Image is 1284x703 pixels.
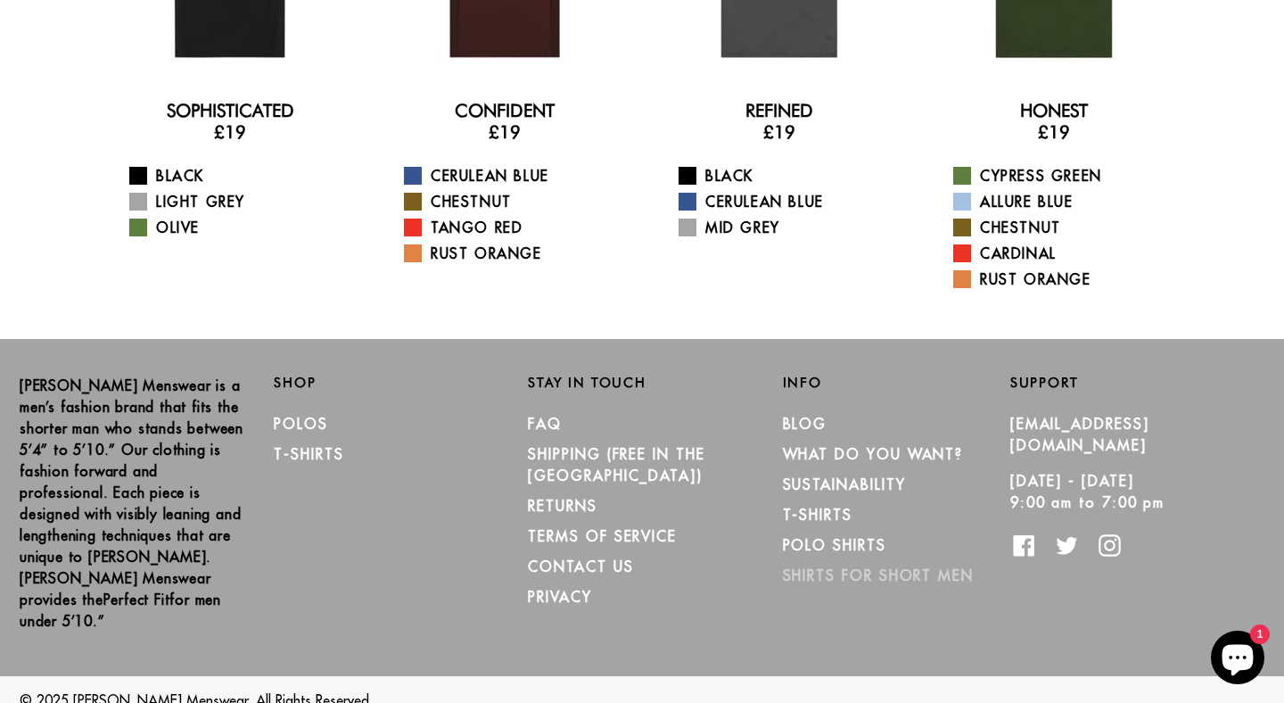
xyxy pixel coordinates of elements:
[528,445,704,484] a: SHIPPING (Free in the [GEOGRAPHIC_DATA])
[528,415,562,433] a: FAQ
[656,121,902,143] h3: £19
[783,415,827,433] a: Blog
[274,415,328,433] a: Polos
[528,558,633,575] a: CONTACT US
[1010,470,1238,513] p: [DATE] - [DATE] 9:00 am to 7:00 pm
[274,445,343,463] a: T-Shirts
[20,375,247,632] p: [PERSON_NAME] Menswear is a men’s fashion brand that fits the shorter man who stands between 5’4”...
[679,217,902,238] a: Mid Grey
[783,375,1010,391] h2: Info
[129,217,353,238] a: Olive
[953,191,1177,212] a: Allure Blue
[404,165,628,186] a: Cerulean Blue
[129,165,353,186] a: Black
[274,375,501,391] h2: Shop
[953,269,1177,290] a: Rust Orange
[1010,375,1264,391] h2: Support
[783,567,974,584] a: Shirts for Short Men
[528,527,677,545] a: TERMS OF SERVICE
[455,100,555,121] a: Confident
[783,506,852,524] a: T-Shirts
[382,121,628,143] h3: £19
[1020,100,1088,121] a: Honest
[931,121,1177,143] h3: £19
[679,191,902,212] a: Cerulean Blue
[167,100,294,121] a: Sophisticated
[129,191,353,212] a: Light Grey
[404,191,628,212] a: Chestnut
[1206,631,1270,689] inbox-online-store-chat: Shopify online store chat
[953,217,1177,238] a: Chestnut
[107,121,353,143] h3: £19
[404,217,628,238] a: Tango Red
[528,375,755,391] h2: Stay in Touch
[783,536,886,554] a: Polo Shirts
[528,588,591,606] a: PRIVACY
[103,591,170,608] strong: Perfect Fit
[679,165,902,186] a: Black
[783,476,906,493] a: Sustainability
[953,165,1177,186] a: Cypress Green
[953,243,1177,264] a: Cardinal
[528,497,597,515] a: RETURNS
[1010,415,1149,454] a: [EMAIL_ADDRESS][DOMAIN_NAME]
[745,100,813,121] a: Refined
[783,445,964,463] a: What Do You Want?
[404,243,628,264] a: Rust Orange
